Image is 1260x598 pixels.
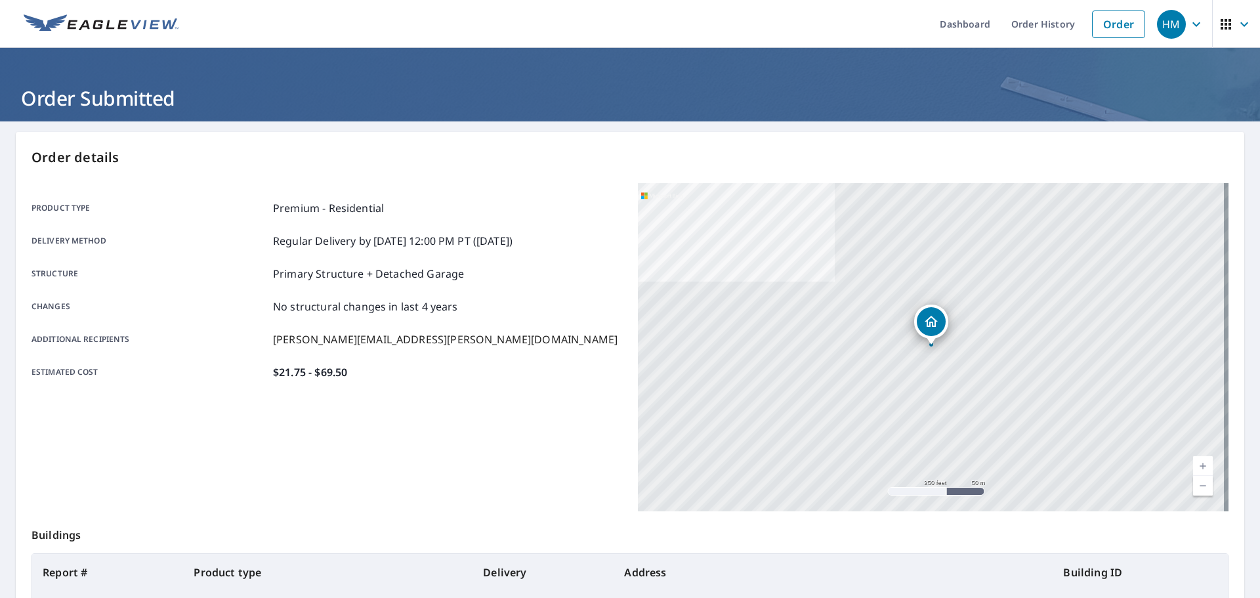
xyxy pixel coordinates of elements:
p: Delivery method [31,233,268,249]
h1: Order Submitted [16,85,1244,112]
th: Report # [32,554,183,591]
p: Product type [31,200,268,216]
p: Premium - Residential [273,200,384,216]
p: Changes [31,299,268,314]
div: HM [1157,10,1186,39]
p: $21.75 - $69.50 [273,364,347,380]
a: Current Level 17, Zoom Out [1193,476,1213,496]
img: EV Logo [24,14,178,34]
p: Primary Structure + Detached Garage [273,266,464,282]
th: Address [614,554,1053,591]
a: Order [1092,11,1145,38]
p: [PERSON_NAME][EMAIL_ADDRESS][PERSON_NAME][DOMAIN_NAME] [273,331,618,347]
p: Additional recipients [31,331,268,347]
th: Product type [183,554,472,591]
p: Regular Delivery by [DATE] 12:00 PM PT ([DATE]) [273,233,513,249]
p: Buildings [31,511,1228,553]
p: Structure [31,266,268,282]
th: Delivery [472,554,614,591]
a: Current Level 17, Zoom In [1193,456,1213,476]
p: Order details [31,148,1228,167]
p: No structural changes in last 4 years [273,299,458,314]
p: Estimated cost [31,364,268,380]
div: Dropped pin, building 1, Residential property, 132 Baldwin St Laconia, NH 03246 [914,305,948,345]
th: Building ID [1053,554,1228,591]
